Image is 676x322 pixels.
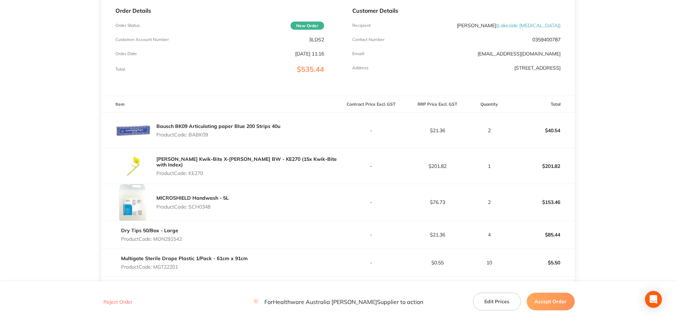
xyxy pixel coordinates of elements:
[121,227,178,234] a: Dry Tips 50/Box - Large
[115,113,151,148] img: cGQybGJxOQ
[509,158,574,175] p: $201.82
[156,132,280,137] p: Product Code: BABK09
[527,293,575,310] button: Accept Order
[309,37,324,42] p: 3LDS2
[471,128,508,133] p: 2
[352,51,364,56] p: Emaill
[352,23,371,28] p: Recipient
[156,170,338,176] p: Product Code: KE270
[496,22,561,29] span: ( Lakeside [MEDICAL_DATA] )
[405,199,470,205] p: $76.73
[352,37,384,42] p: Contact Number
[156,156,337,168] a: [PERSON_NAME] Kwik-Bite X-[PERSON_NAME] BW - KE270 (15x Kwik-Bite with Index)
[339,232,404,238] p: -
[156,123,280,129] a: Bausch BK09 Articulating paper Blue 200 Strips 40u
[471,260,508,265] p: 10
[509,122,574,139] p: $40.54
[471,199,508,205] p: 2
[339,199,404,205] p: -
[339,163,404,169] p: -
[121,264,248,270] p: Product Code: MGT22201
[508,96,575,113] th: Total
[404,96,471,113] th: RRP Price Excl. GST
[338,96,405,113] th: Contract Price Excl. GST
[532,37,561,42] p: 0359400787
[115,37,169,42] p: Customer Account Number
[645,291,662,308] div: Open Intercom Messenger
[352,7,561,14] p: Customer Details
[115,67,125,72] p: Total
[121,255,248,262] a: Multigate Sterile Drape Plastic 1/Pack - 61cm x 91cm
[457,23,561,28] p: [PERSON_NAME]
[101,299,134,305] button: Reject Order
[121,236,182,242] p: Product Code: MON291542
[478,51,561,57] a: [EMAIL_ADDRESS][DOMAIN_NAME]
[471,232,508,238] p: 4
[405,163,470,169] p: $201.82
[101,277,338,298] td: Message: -
[115,51,137,56] p: Order Date
[471,163,508,169] p: 1
[115,148,151,184] img: NDZpN3VmMw
[253,298,423,305] p: For Healthware Australia [PERSON_NAME] Supplier to action
[405,232,470,238] p: $21.36
[156,195,229,201] a: MICROSHIELD Handwash - 5L
[156,204,229,210] p: Product Code: SCH0348
[405,260,470,265] p: $0.55
[101,96,338,113] th: Item
[471,96,508,113] th: Quantity
[115,23,140,28] p: Order Status
[514,65,561,71] p: [STREET_ADDRESS]
[509,226,574,243] p: $85.44
[297,65,324,74] span: $535.44
[339,128,404,133] p: -
[352,65,369,70] p: Address
[509,194,574,211] p: $153.46
[473,293,521,310] button: Edit Prices
[291,22,324,30] span: New Order
[405,128,470,133] p: $21.36
[339,260,404,265] p: -
[115,184,151,221] img: eXF0ZjN1NQ
[115,7,324,14] p: Order Details
[295,51,324,57] p: [DATE] 11:16
[509,254,574,271] p: $5.50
